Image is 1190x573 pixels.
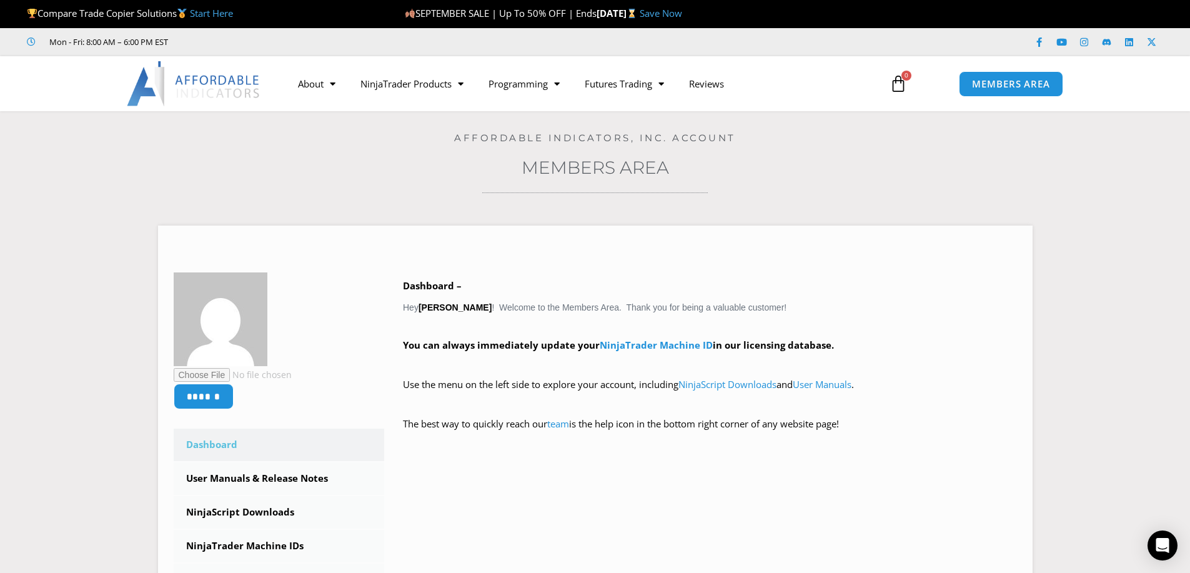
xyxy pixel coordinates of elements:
[597,7,640,19] strong: [DATE]
[1148,531,1178,561] div: Open Intercom Messenger
[476,69,572,98] a: Programming
[285,69,875,98] nav: Menu
[174,272,267,366] img: 0396456c9a476ff9ff9ba1a58ff39f00482850ba8e607285d2a7b1b3c4a3c902
[174,530,385,562] a: NinjaTrader Machine IDs
[403,376,1017,411] p: Use the menu on the left side to explore your account, including and .
[454,132,736,144] a: Affordable Indicators, Inc. Account
[174,429,385,461] a: Dashboard
[46,34,168,49] span: Mon - Fri: 8:00 AM – 6:00 PM EST
[186,36,373,48] iframe: Customer reviews powered by Trustpilot
[174,496,385,529] a: NinjaScript Downloads
[627,9,637,18] img: ⌛
[678,378,776,391] a: NinjaScript Downloads
[522,157,669,178] a: Members Area
[348,69,476,98] a: NinjaTrader Products
[419,302,492,312] strong: [PERSON_NAME]
[600,339,713,351] a: NinjaTrader Machine ID
[285,69,348,98] a: About
[677,69,736,98] a: Reviews
[901,71,911,81] span: 0
[972,79,1050,89] span: MEMBERS AREA
[27,7,233,19] span: Compare Trade Copier Solutions
[871,66,926,102] a: 0
[174,462,385,495] a: User Manuals & Release Notes
[959,71,1063,97] a: MEMBERS AREA
[793,378,851,391] a: User Manuals
[405,7,597,19] span: SEPTEMBER SALE | Up To 50% OFF | Ends
[177,9,187,18] img: 🥇
[640,7,682,19] a: Save Now
[403,277,1017,451] div: Hey ! Welcome to the Members Area. Thank you for being a valuable customer!
[405,9,415,18] img: 🍂
[572,69,677,98] a: Futures Trading
[127,61,261,106] img: LogoAI | Affordable Indicators – NinjaTrader
[547,417,569,430] a: team
[190,7,233,19] a: Start Here
[27,9,37,18] img: 🏆
[403,339,834,351] strong: You can always immediately update your in our licensing database.
[403,416,1017,451] p: The best way to quickly reach our is the help icon in the bottom right corner of any website page!
[403,279,462,292] b: Dashboard –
